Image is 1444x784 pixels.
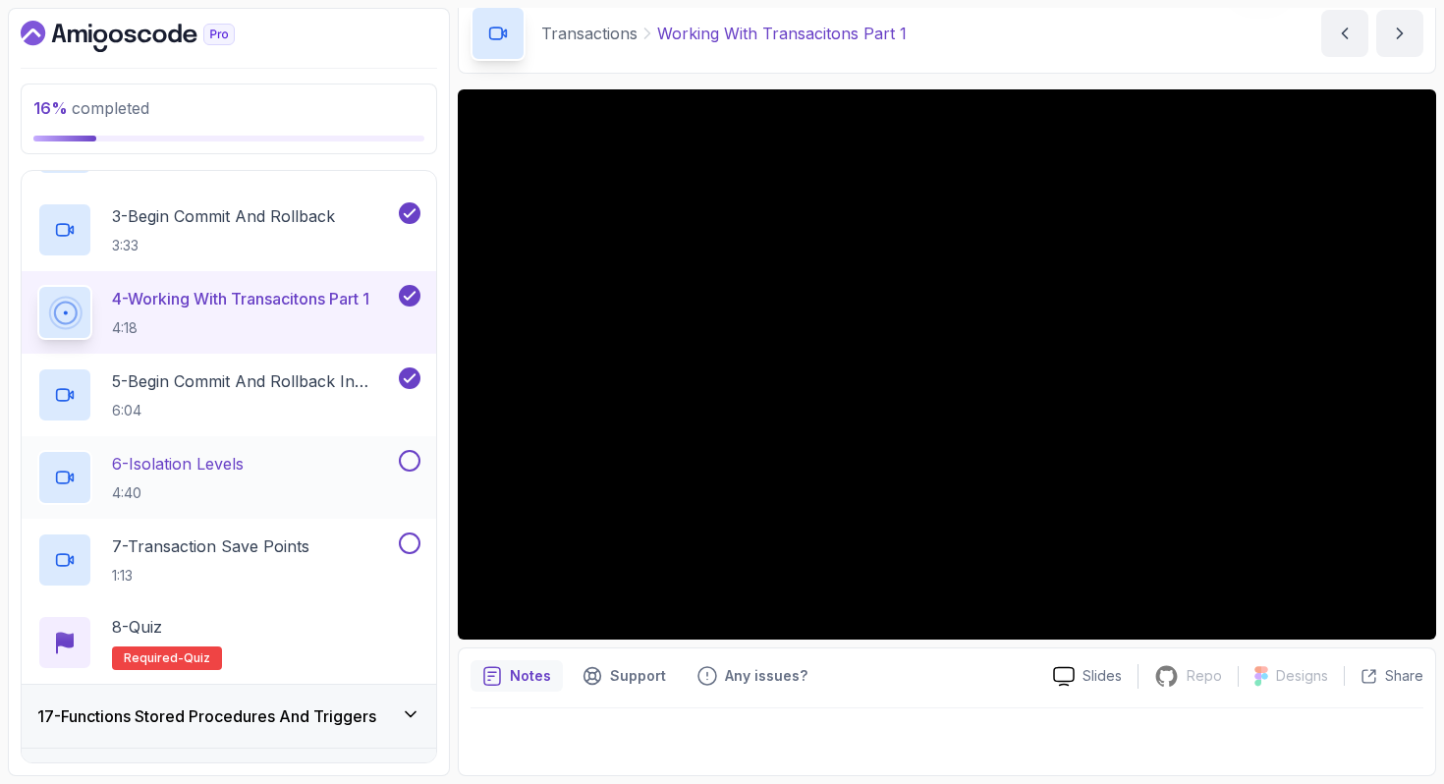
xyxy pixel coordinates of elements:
p: 6 - Isolation Levels [112,452,244,476]
p: Share [1385,666,1423,686]
button: 3-Begin Commit And Rollback3:33 [37,202,420,257]
p: 4 - Working With Transacitons Part 1 [112,287,369,310]
span: completed [33,98,149,118]
p: 3 - Begin Commit And Rollback [112,204,335,228]
button: 8-QuizRequired-quiz [37,615,420,670]
button: Share [1344,666,1423,686]
button: 4-Working With Transacitons Part 14:18 [37,285,420,340]
h3: 17 - Functions Stored Procedures And Triggers [37,704,376,728]
p: 7 - Transaction Save Points [112,534,309,558]
p: Notes [510,666,551,686]
p: Working With Transacitons Part 1 [657,22,907,45]
button: 17-Functions Stored Procedures And Triggers [22,685,436,748]
p: 4:40 [112,483,244,503]
span: 16 % [33,98,68,118]
a: Slides [1037,666,1138,687]
span: Required- [124,650,184,666]
button: previous content [1321,10,1368,57]
p: 3:33 [112,236,335,255]
iframe: 4 - Working WIth Transacitons PART 1 [458,89,1436,640]
p: Any issues? [725,666,807,686]
p: 6:04 [112,401,395,420]
p: 4:18 [112,318,369,338]
span: quiz [184,650,210,666]
button: 7-Transaction Save Points1:13 [37,532,420,588]
p: Support [610,666,666,686]
button: Support button [571,660,678,692]
p: 5 - Begin Commit And Rollback In Action [112,369,395,393]
button: next content [1376,10,1423,57]
p: Transactions [541,22,638,45]
p: Designs [1276,666,1328,686]
button: notes button [471,660,563,692]
p: 8 - Quiz [112,615,162,639]
p: 1:13 [112,566,309,586]
button: 5-Begin Commit And Rollback In Action6:04 [37,367,420,422]
button: Feedback button [686,660,819,692]
p: Repo [1187,666,1222,686]
p: Slides [1083,666,1122,686]
button: 6-Isolation Levels4:40 [37,450,420,505]
a: Dashboard [21,21,280,52]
